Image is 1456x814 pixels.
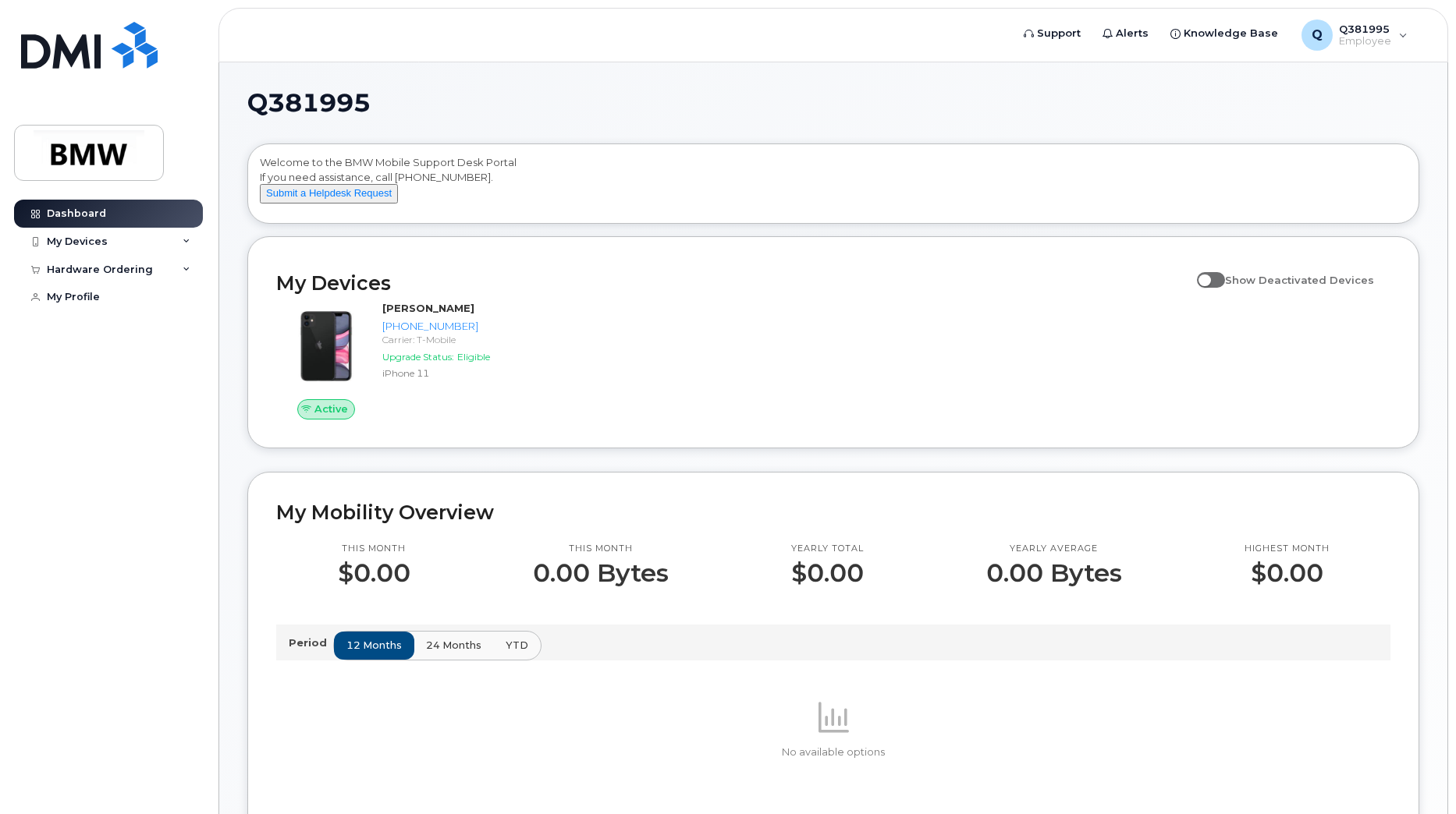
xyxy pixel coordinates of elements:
[791,543,864,555] p: Yearly total
[1245,559,1330,587] p: $0.00
[382,351,454,363] span: Upgrade Status:
[247,91,371,115] span: Q381995
[986,559,1122,587] p: 0.00 Bytes
[1245,543,1330,555] p: Highest month
[426,638,481,653] span: 24 months
[260,155,1407,218] div: Welcome to the BMW Mobile Support Desk Portal If you need assistance, call [PHONE_NUMBER].
[791,559,864,587] p: $0.00
[276,271,1189,295] h2: My Devices
[276,501,1390,524] h2: My Mobility Overview
[533,559,669,587] p: 0.00 Bytes
[1197,265,1209,278] input: Show Deactivated Devices
[382,366,534,380] div: iPhone 11
[338,559,410,587] p: $0.00
[276,745,1390,759] p: No available options
[338,543,410,555] p: This month
[533,543,669,555] p: This month
[260,184,398,203] button: Submit a Helpdesk Request
[289,309,364,384] img: iPhone_11.jpg
[986,543,1122,555] p: Yearly average
[382,333,534,346] div: Carrier: T-Mobile
[289,635,333,650] p: Period
[382,319,534,334] div: [PHONE_NUMBER]
[1225,274,1374,286] span: Show Deactivated Devices
[260,186,398,199] a: Submit a Helpdesk Request
[506,638,528,653] span: YTD
[314,402,348,416] span: Active
[382,302,474,314] strong: [PERSON_NAME]
[276,301,541,419] a: Active[PERSON_NAME][PHONE_NUMBER]Carrier: T-MobileUpgrade Status:EligibleiPhone 11
[457,351,490,363] span: Eligible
